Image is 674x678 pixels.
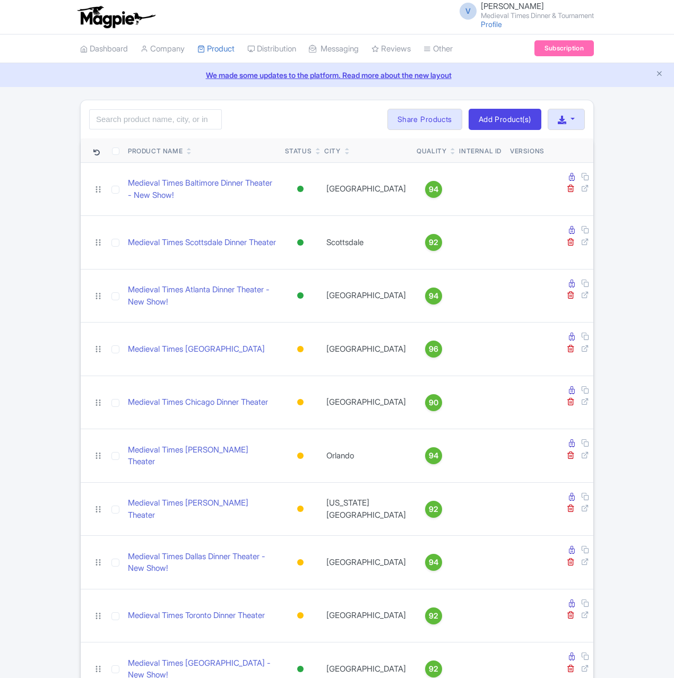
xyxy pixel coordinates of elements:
[295,342,306,357] div: Building
[429,557,438,568] span: 94
[324,146,340,156] div: City
[417,447,451,464] a: 94
[429,610,438,622] span: 92
[128,177,276,201] a: Medieval Times Baltimore Dinner Theater - New Show!
[429,503,438,515] span: 92
[320,269,412,323] td: [GEOGRAPHIC_DATA]
[455,138,506,163] th: Internal ID
[6,69,668,81] a: We made some updates to the platform. Read more about the new layout
[128,237,276,249] a: Medieval Times Scottsdale Dinner Theater
[481,20,502,29] a: Profile
[295,235,306,250] div: Active
[128,551,276,575] a: Medieval Times Dallas Dinner Theater - New Show!
[417,501,451,518] a: 92
[320,162,412,216] td: [GEOGRAPHIC_DATA]
[295,181,306,197] div: Active
[655,68,663,81] button: Close announcement
[481,1,544,11] span: [PERSON_NAME]
[429,397,438,408] span: 90
[534,40,594,56] a: Subscription
[295,662,306,677] div: Active
[417,554,451,571] a: 94
[417,288,451,305] a: 94
[417,234,451,251] a: 92
[320,376,412,429] td: [GEOGRAPHIC_DATA]
[128,610,265,622] a: Medieval Times Toronto Dinner Theater
[320,589,412,642] td: [GEOGRAPHIC_DATA]
[295,448,306,464] div: Building
[197,34,235,64] a: Product
[128,343,265,355] a: Medieval Times [GEOGRAPHIC_DATA]
[320,482,412,536] td: [US_STATE][GEOGRAPHIC_DATA]
[460,3,477,20] span: V
[429,184,438,195] span: 94
[453,2,594,19] a: V [PERSON_NAME] Medieval Times Dinner & Tournament
[417,660,451,677] a: 92
[309,34,359,64] a: Messaging
[80,34,128,64] a: Dashboard
[417,341,451,358] a: 96
[247,34,296,64] a: Distribution
[417,394,451,411] a: 90
[141,34,185,64] a: Company
[128,444,276,468] a: Medieval Times [PERSON_NAME] Theater
[295,501,306,517] div: Building
[429,450,438,462] span: 94
[429,290,438,302] span: 94
[429,237,438,248] span: 92
[481,12,594,19] small: Medieval Times Dinner & Tournament
[75,5,157,29] img: logo-ab69f6fb50320c5b225c76a69d11143b.png
[295,608,306,623] div: Building
[320,216,412,270] td: Scottsdale
[387,109,462,130] a: Share Products
[469,109,541,130] a: Add Product(s)
[320,536,412,589] td: [GEOGRAPHIC_DATA]
[295,395,306,410] div: Building
[295,555,306,570] div: Building
[417,146,446,156] div: Quality
[285,146,312,156] div: Status
[320,429,412,483] td: Orlando
[320,323,412,376] td: [GEOGRAPHIC_DATA]
[417,607,451,624] a: 92
[89,109,222,129] input: Search product name, city, or interal id
[429,663,438,675] span: 92
[506,138,549,163] th: Versions
[417,181,451,198] a: 94
[295,288,306,303] div: Active
[128,497,276,521] a: Medieval Times [PERSON_NAME] Theater
[429,343,438,355] span: 96
[128,396,268,408] a: Medieval Times Chicago Dinner Theater
[128,284,276,308] a: Medieval Times Atlanta Dinner Theater - New Show!
[424,34,453,64] a: Other
[128,146,183,156] div: Product Name
[371,34,411,64] a: Reviews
